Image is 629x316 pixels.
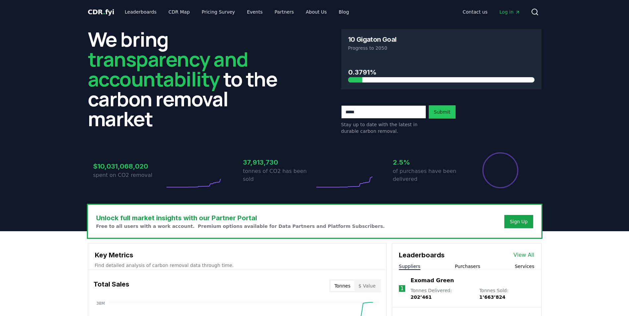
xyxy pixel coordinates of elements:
a: Leaderboards [119,6,162,18]
p: Progress to 2050 [348,45,535,51]
p: Tonnes Delivered : [410,287,472,300]
h3: Total Sales [94,279,129,292]
p: 1 [400,285,404,292]
h3: $10,031,068,020 [93,161,165,171]
h3: 37,913,730 [243,157,315,167]
a: View All [514,251,535,259]
a: Sign Up [510,218,528,225]
button: Sign Up [504,215,533,228]
a: Contact us [457,6,493,18]
span: Log in [499,9,520,15]
button: $ Value [354,281,380,291]
tspan: 38M [96,301,105,306]
a: Log in [494,6,525,18]
div: Percentage of sales delivered [482,152,519,189]
h3: 0.3791% [348,67,535,77]
a: Partners [269,6,299,18]
a: Blog [334,6,354,18]
button: Services [515,263,534,270]
a: CDR Map [163,6,195,18]
span: . [103,8,105,16]
h3: Unlock full market insights with our Partner Portal [96,213,385,223]
p: Stay up to date with the latest in durable carbon removal. [341,121,426,134]
h3: Key Metrics [95,250,380,260]
p: Free to all users with a work account. Premium options available for Data Partners and Platform S... [96,223,385,230]
button: Purchasers [455,263,480,270]
h3: 2.5% [393,157,465,167]
span: 202’461 [410,294,432,300]
span: CDR fyi [88,8,114,16]
h2: We bring to the carbon removal market [88,29,288,129]
button: Suppliers [399,263,420,270]
nav: Main [119,6,354,18]
p: Tonnes Sold : [479,287,534,300]
span: transparency and accountability [88,45,248,92]
h3: Leaderboards [399,250,445,260]
a: Pricing Survey [196,6,240,18]
button: Tonnes [331,281,354,291]
p: Find detailed analysis of carbon removal data through time. [95,262,380,269]
p: of purchases have been delivered [393,167,465,183]
a: CDR.fyi [88,7,114,17]
h3: 10 Gigaton Goal [348,36,397,43]
p: spent on CO2 removal [93,171,165,179]
a: Events [242,6,268,18]
button: Submit [429,105,456,119]
span: 1’663’824 [479,294,505,300]
a: Exomad Green [410,277,454,285]
nav: Main [457,6,525,18]
p: tonnes of CO2 has been sold [243,167,315,183]
a: About Us [300,6,332,18]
